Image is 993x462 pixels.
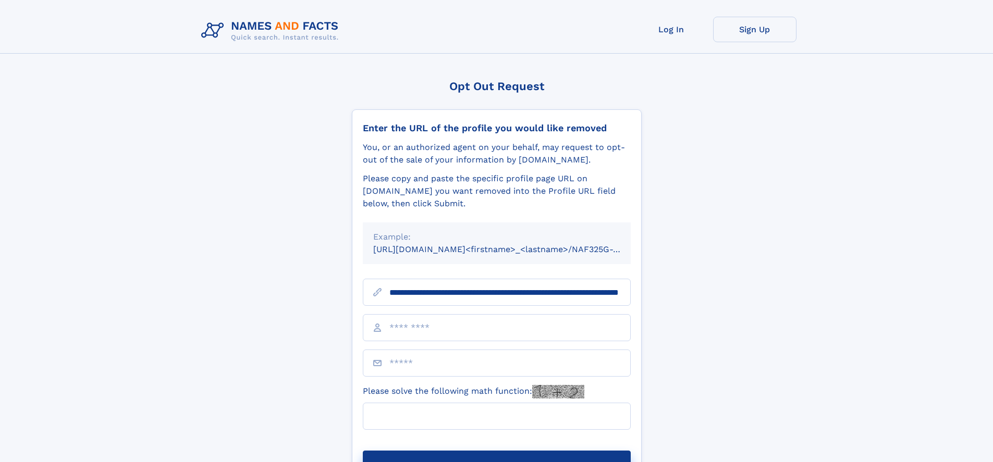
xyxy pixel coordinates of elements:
[713,17,796,42] a: Sign Up
[352,80,642,93] div: Opt Out Request
[373,244,651,254] small: [URL][DOMAIN_NAME]<firstname>_<lastname>/NAF325G-xxxxxxxx
[363,172,631,210] div: Please copy and paste the specific profile page URL on [DOMAIN_NAME] you want removed into the Pr...
[630,17,713,42] a: Log In
[363,122,631,134] div: Enter the URL of the profile you would like removed
[363,141,631,166] div: You, or an authorized agent on your behalf, may request to opt-out of the sale of your informatio...
[363,385,584,398] label: Please solve the following math function:
[197,17,347,45] img: Logo Names and Facts
[373,231,620,243] div: Example:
